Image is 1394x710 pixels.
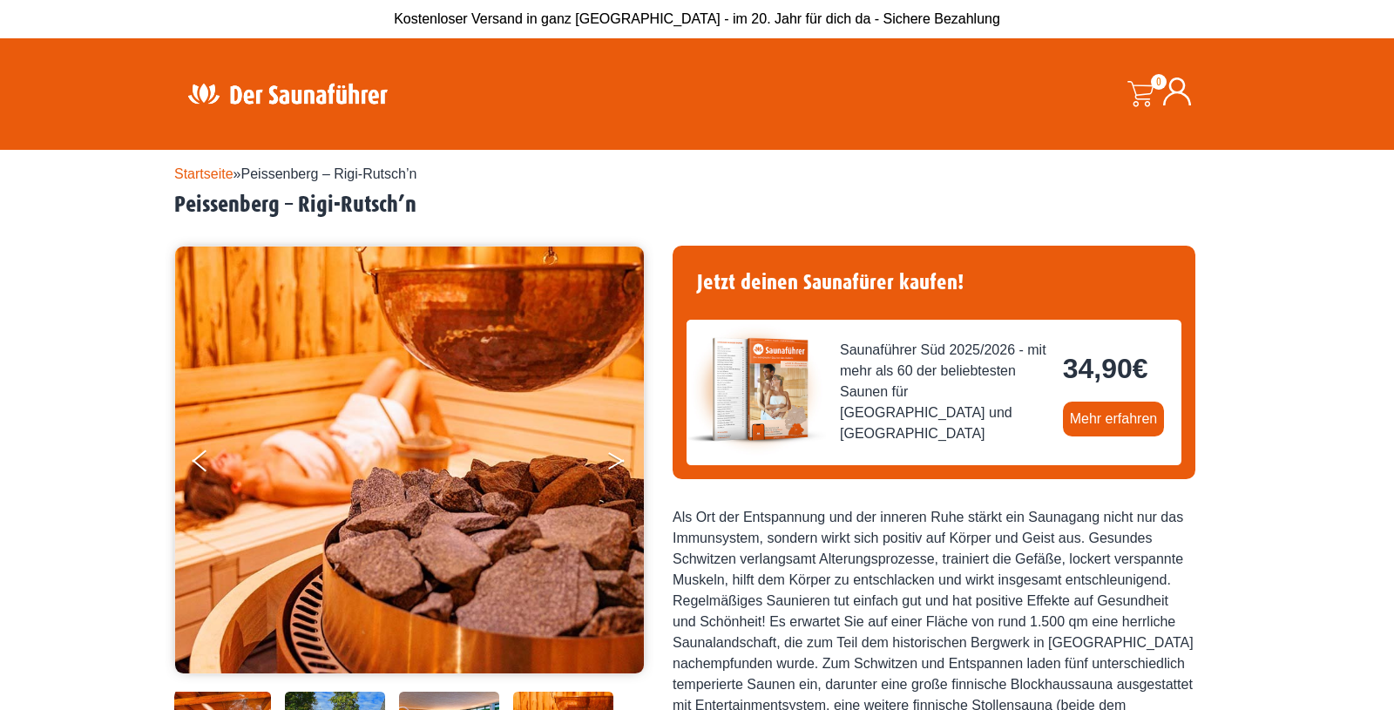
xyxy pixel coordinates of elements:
[840,340,1049,444] span: Saunaführer Süd 2025/2026 - mit mehr als 60 der beliebtesten Saunen für [GEOGRAPHIC_DATA] und [GE...
[687,260,1181,306] h4: Jetzt deinen Saunafürer kaufen!
[687,320,826,459] img: der-saunafuehrer-2025-sued.jpg
[174,166,416,181] span: »
[1133,353,1148,384] span: €
[174,166,233,181] a: Startseite
[1063,353,1148,384] bdi: 34,90
[174,192,1220,219] h2: Peissenberg – Rigi-Rutsch’n
[394,11,1000,26] span: Kostenloser Versand in ganz [GEOGRAPHIC_DATA] - im 20. Jahr für dich da - Sichere Bezahlung
[1151,74,1167,90] span: 0
[1063,402,1165,436] a: Mehr erfahren
[606,443,650,486] button: Next
[241,166,417,181] span: Peissenberg – Rigi-Rutsch’n
[193,443,236,486] button: Previous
